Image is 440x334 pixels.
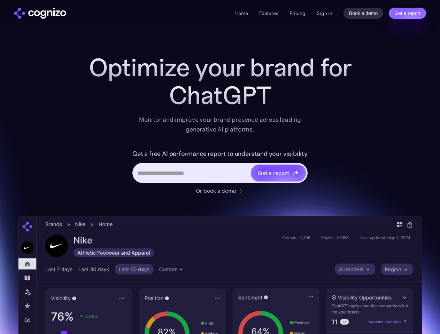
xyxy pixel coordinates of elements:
[134,115,306,134] div: Monitor and improve your brand presence across leading generative AI platforms.
[132,148,308,159] label: Get a free AI performance report to understand your visibility
[81,54,360,81] h1: Optimize your brand for
[235,10,248,16] a: Home
[294,170,299,175] img: star
[389,8,426,19] a: Get a report
[258,169,289,177] div: Get a report
[317,9,332,17] a: Sign in
[196,186,245,195] a: Or book a demo
[290,10,306,16] a: Pricing
[14,8,66,19] img: cognizo logo
[343,8,384,19] a: Book a demo
[292,170,293,172] img: star
[259,10,278,16] a: Features
[14,8,66,19] a: home
[196,186,236,195] div: Or book a demo
[81,81,360,109] div: ChatGPT
[250,164,307,182] a: Get a reportstarstarstar
[292,173,295,175] img: star
[132,148,308,183] form: Hero URL Input Form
